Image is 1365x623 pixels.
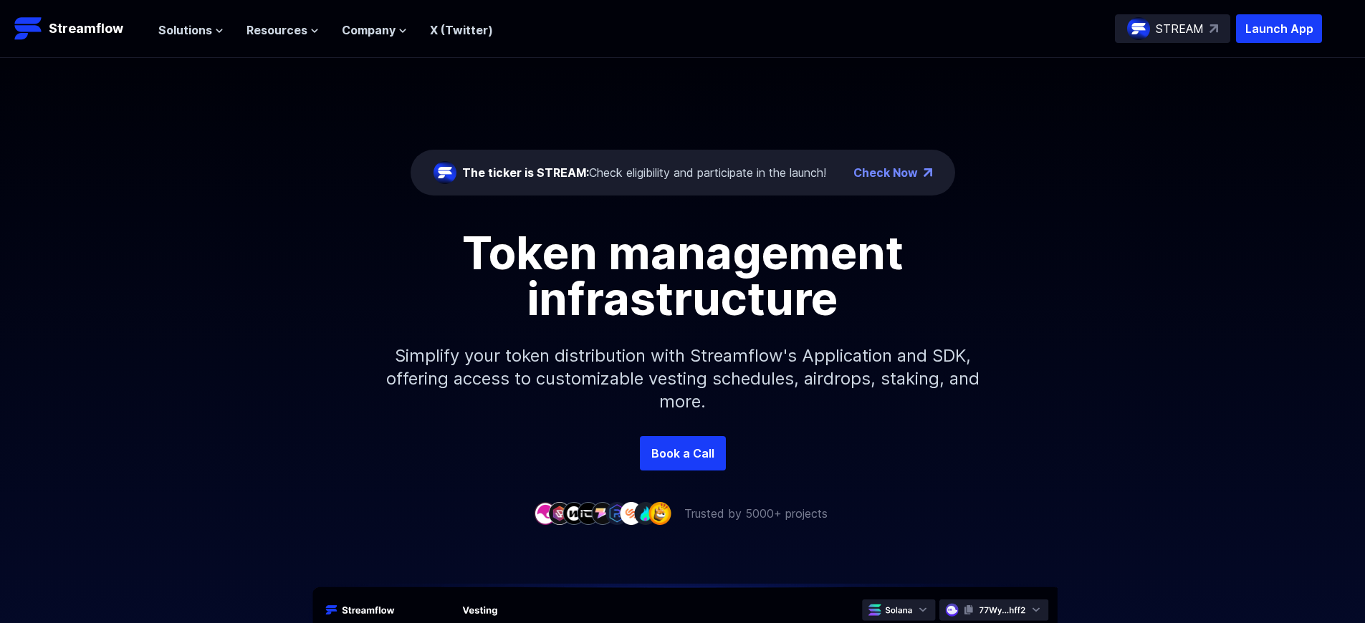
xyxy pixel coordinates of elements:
[158,21,224,39] button: Solutions
[342,21,407,39] button: Company
[158,21,212,39] span: Solutions
[640,436,726,470] a: Book a Call
[853,164,918,181] a: Check Now
[342,21,396,39] span: Company
[634,502,657,524] img: company-8
[1115,14,1230,43] a: STREAM
[684,505,828,522] p: Trusted by 5000+ projects
[246,21,319,39] button: Resources
[562,502,585,524] img: company-3
[534,502,557,524] img: company-1
[577,502,600,524] img: company-4
[605,502,628,524] img: company-6
[548,502,571,524] img: company-2
[1127,17,1150,40] img: streamflow-logo-circle.png
[14,14,43,43] img: Streamflow Logo
[462,165,589,180] span: The ticker is STREAM:
[434,161,456,184] img: streamflow-logo-circle.png
[49,19,123,39] p: Streamflow
[648,502,671,524] img: company-9
[14,14,144,43] a: Streamflow
[430,23,493,37] a: X (Twitter)
[246,21,307,39] span: Resources
[1236,14,1322,43] button: Launch App
[375,322,991,436] p: Simplify your token distribution with Streamflow's Application and SDK, offering access to custom...
[924,168,932,177] img: top-right-arrow.png
[620,502,643,524] img: company-7
[462,164,826,181] div: Check eligibility and participate in the launch!
[591,502,614,524] img: company-5
[1210,24,1218,33] img: top-right-arrow.svg
[360,230,1005,322] h1: Token management infrastructure
[1156,20,1204,37] p: STREAM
